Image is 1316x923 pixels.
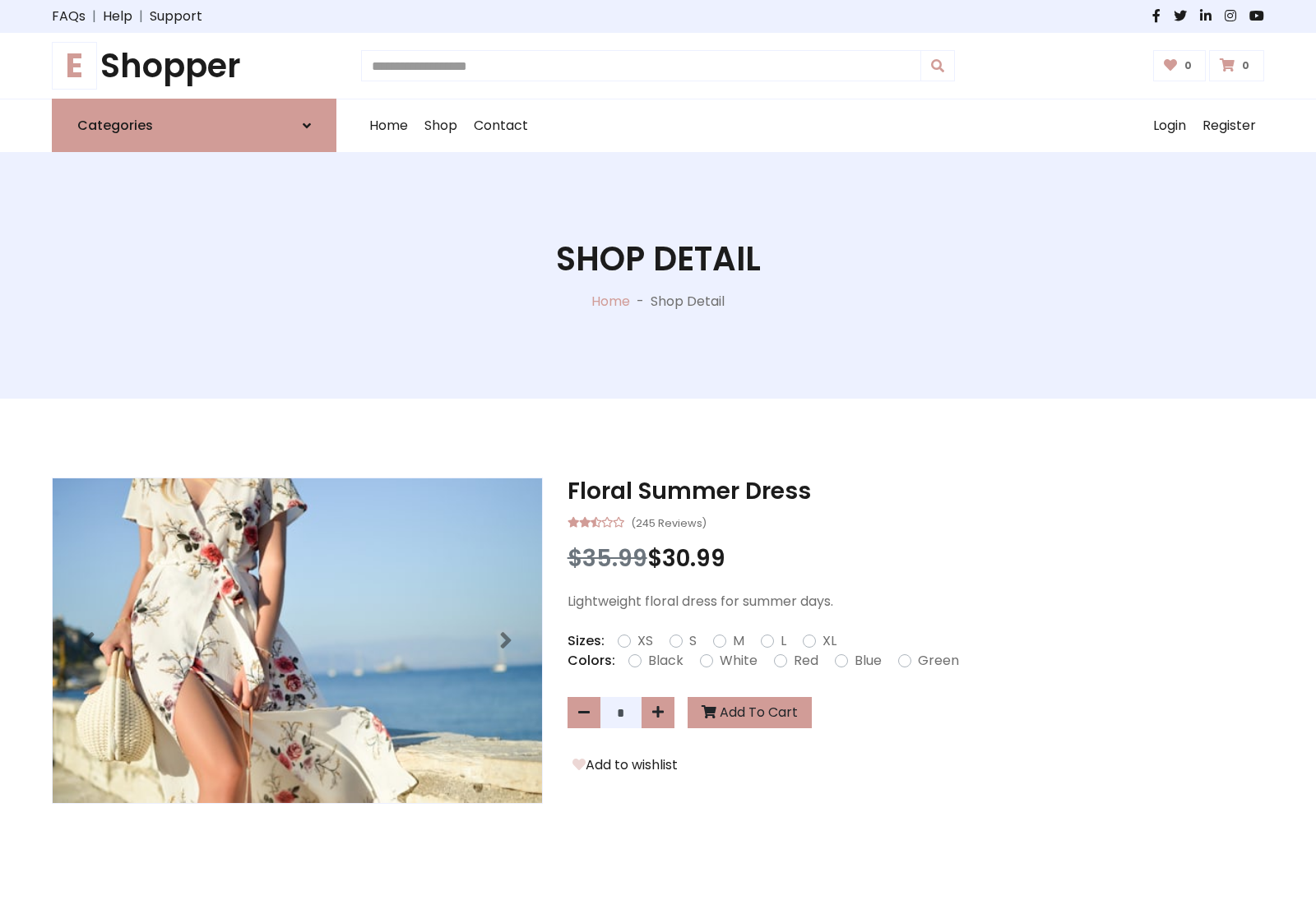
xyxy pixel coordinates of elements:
[556,239,761,279] h1: Shop Detail
[720,651,758,671] label: White
[689,631,697,651] label: S
[568,631,605,651] p: Sizes:
[568,542,647,575] span: $35.99
[53,478,542,803] img: Image
[568,755,683,776] button: Add to wishlist
[648,651,683,671] label: Black
[822,631,836,651] label: XL
[637,631,653,651] label: XS
[150,7,202,26] a: Support
[855,651,882,671] label: Blue
[568,478,1264,505] h3: Floral Summer Dress
[781,631,786,651] label: L
[591,292,630,311] a: Home
[1194,99,1264,152] a: Register
[1153,50,1207,81] a: 0
[77,118,153,133] h6: Categories
[52,7,86,26] a: FAQs
[86,7,103,26] span: |
[631,512,707,532] small: (245 Reviews)
[416,99,466,152] a: Shop
[662,542,725,575] span: 30.99
[630,292,651,312] p: -
[688,697,812,728] button: Add To Cart
[52,99,336,152] a: Categories
[568,651,615,671] p: Colors:
[52,46,336,85] a: EShopper
[52,42,97,90] span: E
[918,651,959,671] label: Green
[103,7,132,26] a: Help
[1180,58,1196,73] span: 0
[733,631,744,651] label: M
[466,99,536,152] a: Contact
[794,651,818,671] label: Red
[1238,58,1253,73] span: 0
[568,545,1264,573] h3: $
[1209,50,1264,81] a: 0
[1145,99,1194,152] a: Login
[651,292,725,312] p: Shop Detail
[568,592,1264,611] p: Lightweight floral dress for summer days.
[361,99,416,152] a: Home
[132,7,150,26] span: |
[52,46,336,85] h1: Shopper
